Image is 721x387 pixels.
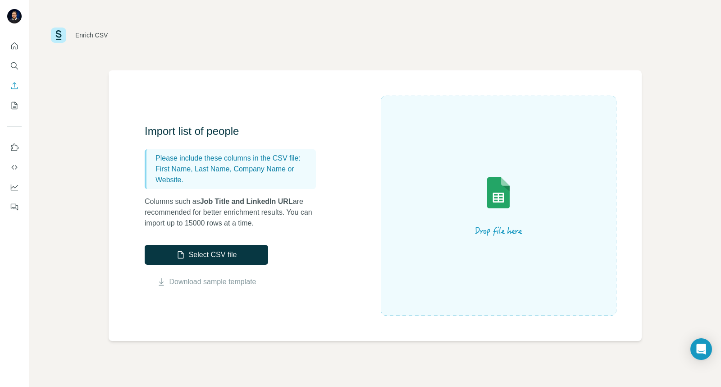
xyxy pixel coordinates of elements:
a: Download sample template [169,276,256,287]
button: My lists [7,97,22,114]
button: Select CSV file [145,245,268,265]
button: Dashboard [7,179,22,195]
img: Surfe Logo [51,28,66,43]
button: Quick start [7,38,22,54]
button: Use Surfe API [7,159,22,175]
div: Enrich CSV [75,31,108,40]
p: First Name, Last Name, Company Name or Website. [155,164,312,185]
button: Search [7,58,22,74]
img: Avatar [7,9,22,23]
span: Job Title and LinkedIn URL [200,198,293,205]
button: Feedback [7,199,22,215]
button: Use Surfe on LinkedIn [7,139,22,156]
img: Surfe Illustration - Drop file here or select below [417,152,580,260]
button: Enrich CSV [7,78,22,94]
div: Open Intercom Messenger [690,338,712,360]
p: Please include these columns in the CSV file: [155,153,312,164]
button: Download sample template [145,276,268,287]
p: Columns such as are recommended for better enrichment results. You can import up to 15000 rows at... [145,196,325,229]
h3: Import list of people [145,124,325,138]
